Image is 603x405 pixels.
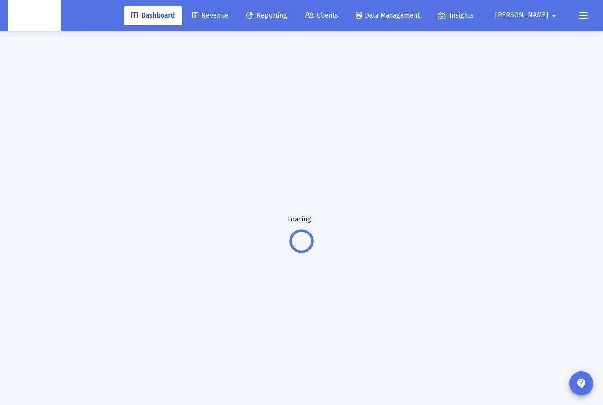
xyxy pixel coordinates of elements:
span: [PERSON_NAME] [495,12,548,20]
button: [PERSON_NAME] [484,6,571,25]
a: Clients [297,6,346,25]
span: Clients [305,12,338,20]
span: Insights [438,12,474,20]
a: Dashboard [124,6,182,25]
span: Dashboard [131,12,175,20]
a: Reporting [239,6,295,25]
span: Revenue [192,12,228,20]
span: Reporting [246,12,287,20]
span: Data Management [356,12,420,20]
a: Insights [430,6,481,25]
mat-icon: arrow_drop_down [548,6,560,25]
mat-icon: contact_support [576,378,587,389]
a: Revenue [185,6,236,25]
a: Data Management [348,6,427,25]
img: Dashboard [15,6,53,25]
